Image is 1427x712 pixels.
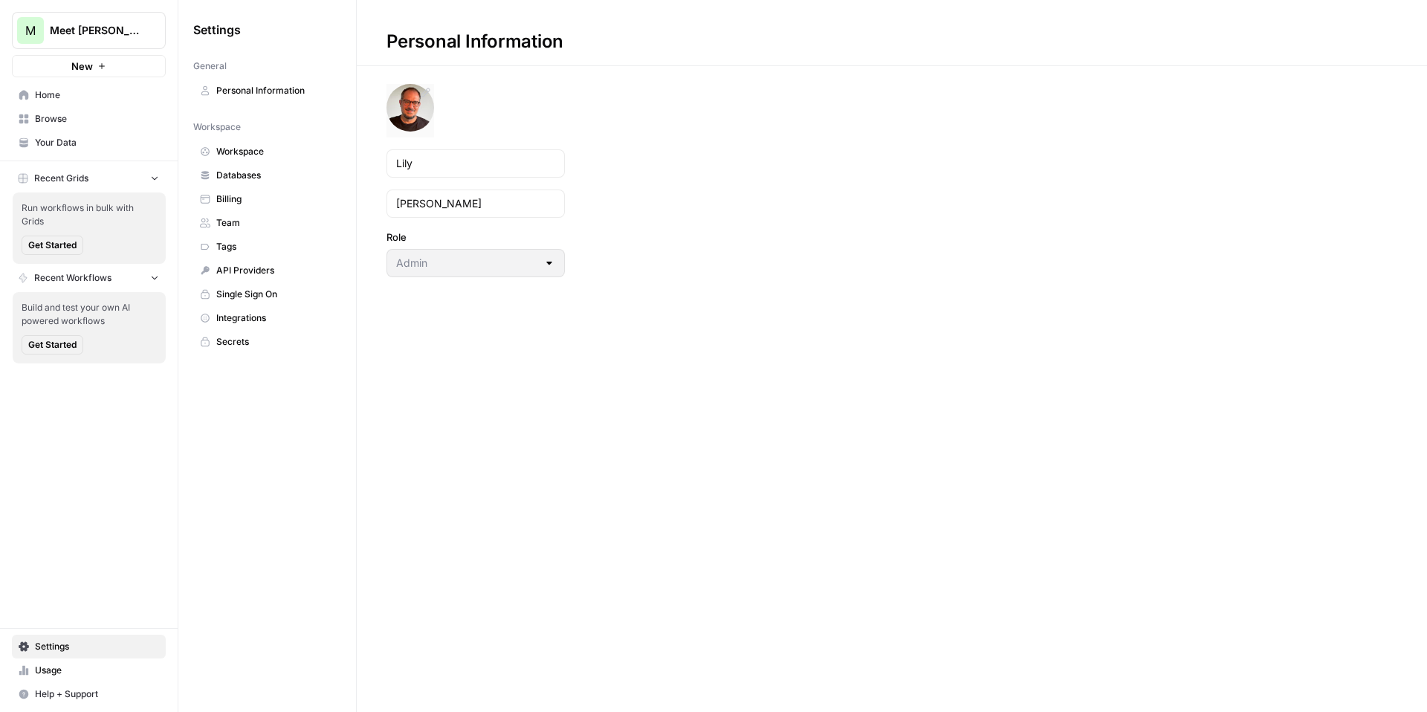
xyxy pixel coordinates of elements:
span: Single Sign On [216,288,334,301]
span: Integrations [216,311,334,325]
label: Role [386,230,565,245]
span: Get Started [28,338,77,352]
a: Personal Information [193,79,341,103]
span: Usage [35,664,159,677]
img: avatar [386,84,434,132]
a: Integrations [193,306,341,330]
span: Workspace [216,145,334,158]
span: Home [35,88,159,102]
a: Secrets [193,330,341,354]
a: Team [193,211,341,235]
span: Browse [35,112,159,126]
a: Single Sign On [193,282,341,306]
a: Tags [193,235,341,259]
span: Team [216,216,334,230]
a: Settings [12,635,166,658]
span: New [71,59,93,74]
span: Secrets [216,335,334,349]
button: Get Started [22,335,83,355]
span: Recent Grids [34,172,88,185]
a: Usage [12,658,166,682]
a: API Providers [193,259,341,282]
span: Tags [216,240,334,253]
span: Databases [216,169,334,182]
span: Get Started [28,239,77,252]
a: Browse [12,107,166,131]
button: Get Started [22,236,83,255]
span: Workspace [193,120,241,134]
a: Databases [193,164,341,187]
div: Personal Information [357,30,593,54]
button: Workspace: Meet Alfred [12,12,166,49]
button: Help + Support [12,682,166,706]
span: API Providers [216,264,334,277]
a: Your Data [12,131,166,155]
a: Home [12,83,166,107]
a: Billing [193,187,341,211]
span: Billing [216,192,334,206]
span: Settings [35,640,159,653]
button: Recent Grids [12,167,166,190]
span: M [25,22,36,39]
span: Meet [PERSON_NAME] [50,23,140,38]
span: Run workflows in bulk with Grids [22,201,157,228]
span: Personal Information [216,84,334,97]
span: Your Data [35,136,159,149]
a: Workspace [193,140,341,164]
span: Help + Support [35,687,159,701]
span: Build and test your own AI powered workflows [22,301,157,328]
span: Settings [193,21,241,39]
button: Recent Workflows [12,267,166,289]
button: New [12,55,166,77]
span: Recent Workflows [34,271,111,285]
span: General [193,59,227,73]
